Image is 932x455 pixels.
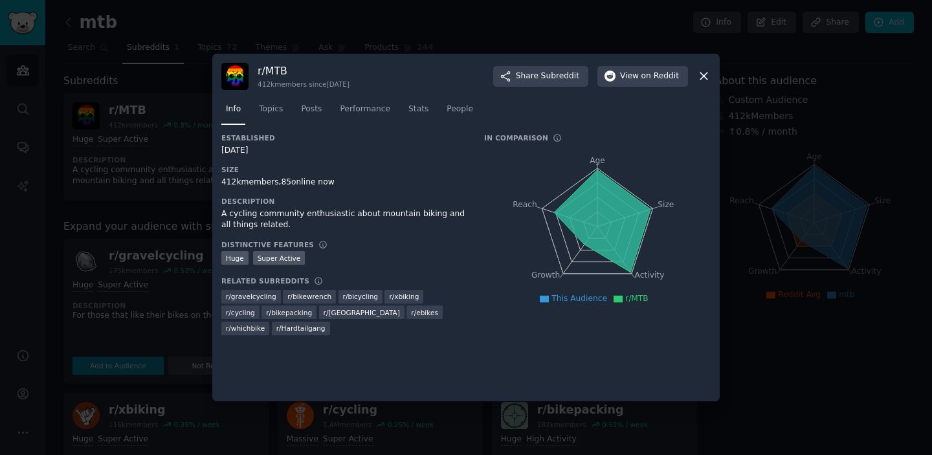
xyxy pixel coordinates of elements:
div: 412k members, 85 online now [221,177,466,188]
button: ShareSubreddit [493,66,588,87]
tspan: Activity [635,271,665,280]
h3: Description [221,197,466,206]
div: A cycling community enthusiastic about mountain biking and all things related. [221,208,466,231]
img: MTB [221,63,249,90]
tspan: Reach [513,199,537,208]
span: r/ xbiking [389,292,419,301]
a: People [442,99,478,126]
div: Huge [221,251,249,265]
h3: Related Subreddits [221,276,309,285]
span: People [447,104,473,115]
button: Viewon Reddit [597,66,688,87]
span: on Reddit [641,71,679,82]
span: r/ cycling [226,308,255,317]
span: This Audience [551,294,607,303]
div: 412k members since [DATE] [258,80,349,89]
span: r/ whichbike [226,324,265,333]
h3: In Comparison [484,133,548,142]
span: View [620,71,679,82]
h3: Size [221,165,466,174]
span: r/ bikepacking [266,308,312,317]
a: Stats [404,99,433,126]
span: Posts [301,104,322,115]
span: r/ bikewrench [287,292,331,301]
span: r/ ebikes [411,308,438,317]
a: Performance [335,99,395,126]
h3: Established [221,133,466,142]
span: r/ gravelcycling [226,292,276,301]
span: r/MTB [625,294,649,303]
span: Topics [259,104,283,115]
span: Subreddit [541,71,579,82]
tspan: Growth [531,271,560,280]
tspan: Size [658,199,674,208]
h3: Distinctive Features [221,240,314,249]
span: Performance [340,104,390,115]
div: Super Active [253,251,305,265]
a: Topics [254,99,287,126]
span: Stats [408,104,428,115]
span: r/ [GEOGRAPHIC_DATA] [324,308,400,317]
span: Share [516,71,579,82]
a: Info [221,99,245,126]
a: Posts [296,99,326,126]
span: r/ Hardtailgang [276,324,326,333]
h3: r/ MTB [258,64,349,78]
tspan: Age [590,156,605,165]
span: Info [226,104,241,115]
div: [DATE] [221,145,466,157]
span: r/ bicycling [343,292,378,301]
